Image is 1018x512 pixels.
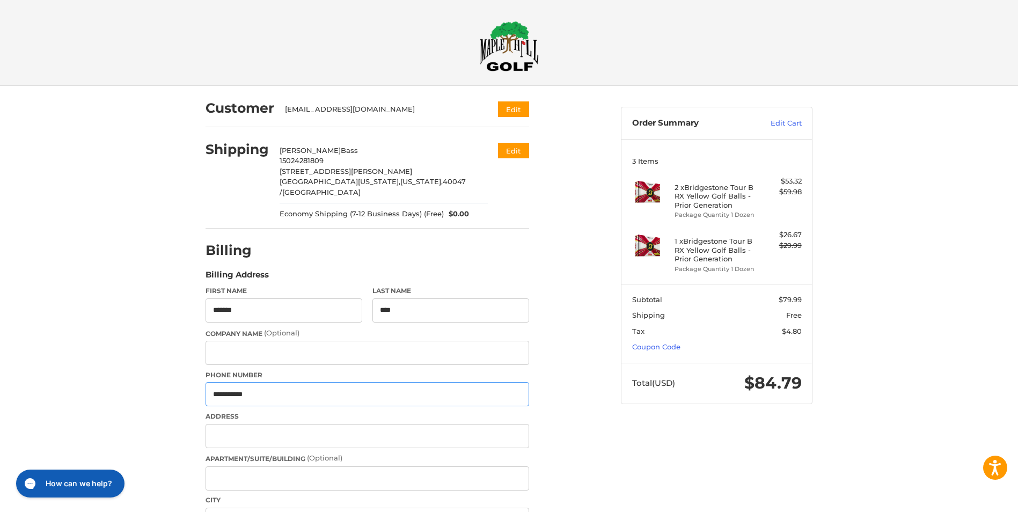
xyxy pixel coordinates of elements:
[498,143,529,158] button: Edit
[675,265,757,274] li: Package Quantity 1 Dozen
[206,100,274,116] h2: Customer
[675,210,757,220] li: Package Quantity 1 Dozen
[282,188,361,196] span: [GEOGRAPHIC_DATA]
[675,183,757,209] h4: 2 x Bridgestone Tour B RX Yellow Golf Balls - Prior Generation
[632,342,680,351] a: Coupon Code
[285,104,478,115] div: [EMAIL_ADDRESS][DOMAIN_NAME]
[264,328,299,337] small: (Optional)
[206,269,269,286] legend: Billing Address
[444,209,470,220] span: $0.00
[675,237,757,263] h4: 1 x Bridgestone Tour B RX Yellow Golf Balls - Prior Generation
[206,453,529,464] label: Apartment/Suite/Building
[759,187,802,198] div: $59.98
[206,412,529,421] label: Address
[632,378,675,388] span: Total (USD)
[748,118,802,129] a: Edit Cart
[632,118,748,129] h3: Order Summary
[786,311,802,319] span: Free
[280,146,341,155] span: [PERSON_NAME]
[744,373,802,393] span: $84.79
[206,141,269,158] h2: Shipping
[632,311,665,319] span: Shipping
[280,156,324,165] span: 15024281809
[307,454,342,462] small: (Optional)
[280,209,444,220] span: Economy Shipping (7-12 Business Days) (Free)
[498,101,529,117] button: Edit
[280,177,400,186] span: [GEOGRAPHIC_DATA][US_STATE],
[280,167,412,175] span: [STREET_ADDRESS][PERSON_NAME]
[206,370,529,380] label: Phone Number
[782,327,802,335] span: $4.80
[11,466,128,501] iframe: Gorgias live chat messenger
[280,177,466,196] span: 40047 /
[400,177,443,186] span: [US_STATE],
[480,21,539,71] img: Maple Hill Golf
[759,230,802,240] div: $26.67
[759,176,802,187] div: $53.32
[372,286,529,296] label: Last Name
[341,146,358,155] span: Bass
[632,157,802,165] h3: 3 Items
[206,286,362,296] label: First Name
[206,495,529,505] label: City
[759,240,802,251] div: $29.99
[779,295,802,304] span: $79.99
[206,242,268,259] h2: Billing
[206,328,529,339] label: Company Name
[632,295,662,304] span: Subtotal
[632,327,645,335] span: Tax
